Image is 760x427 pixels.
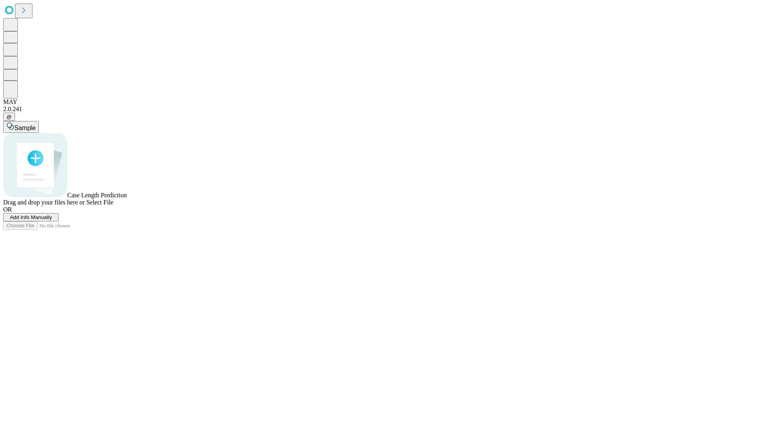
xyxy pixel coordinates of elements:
div: MAY [3,98,757,106]
span: Select File [86,199,113,206]
button: Add Info Manually [3,213,59,221]
span: Case Length Prediction [67,192,127,198]
span: OR [3,206,12,213]
span: Sample [14,125,36,131]
span: Drag and drop your files here or [3,199,85,206]
button: @ [3,113,15,121]
span: @ [6,114,12,120]
button: Sample [3,121,39,133]
span: Add Info Manually [10,214,52,220]
div: 2.0.241 [3,106,757,113]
